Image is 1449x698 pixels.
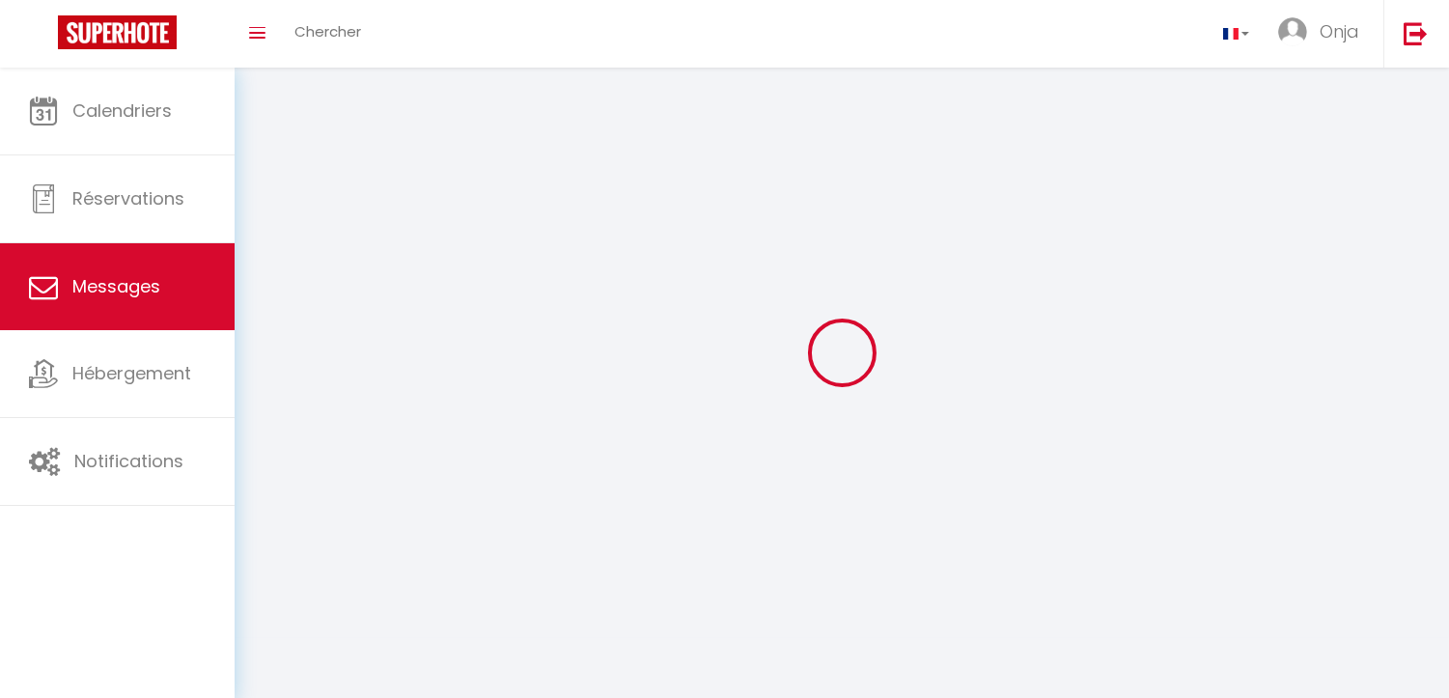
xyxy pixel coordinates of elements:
[1320,19,1359,43] span: Onja
[72,98,172,123] span: Calendriers
[1278,17,1307,46] img: ...
[294,21,361,42] span: Chercher
[74,449,183,473] span: Notifications
[58,15,177,49] img: Super Booking
[72,361,191,385] span: Hébergement
[72,186,184,210] span: Réservations
[1404,21,1428,45] img: logout
[72,274,160,298] span: Messages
